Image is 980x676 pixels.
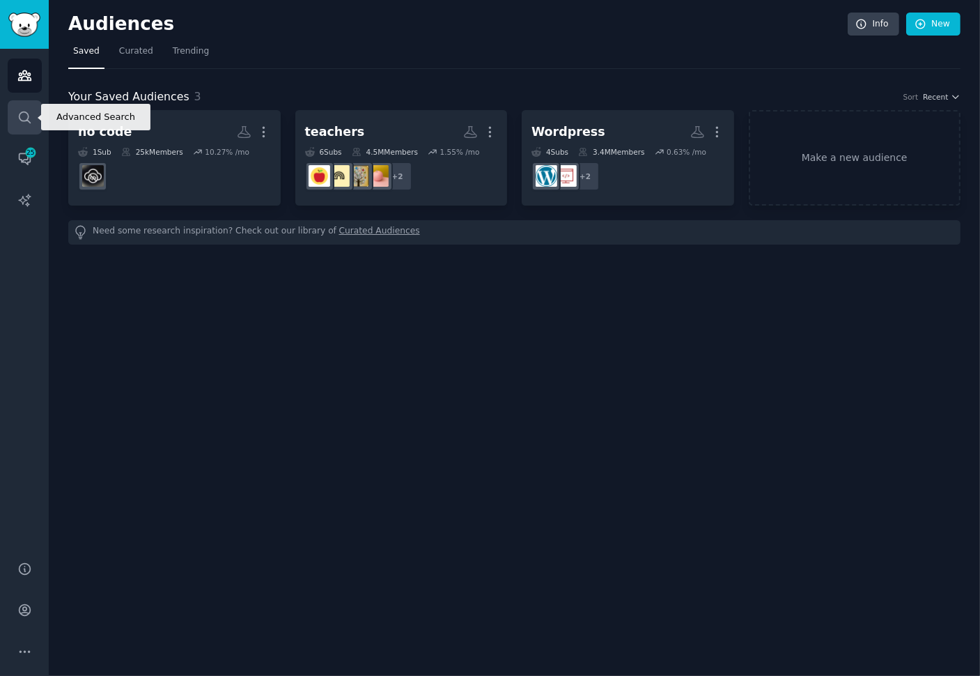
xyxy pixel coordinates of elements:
[305,123,365,141] div: teachers
[121,147,183,157] div: 25k Members
[352,147,418,157] div: 4.5M Members
[78,147,111,157] div: 1 Sub
[194,90,201,103] span: 3
[78,123,132,141] div: no code
[68,40,104,69] a: Saved
[667,147,706,157] div: 0.63 % /mo
[923,92,960,102] button: Recent
[68,220,960,245] div: Need some research inspiration? Check out our library of
[305,147,342,157] div: 6 Sub s
[531,123,605,141] div: Wordpress
[295,110,508,206] a: teachers6Subs4.5MMembers1.55% /mo+2CanadianTeachersteachingAustralianTeachersTeachers
[24,148,37,158] span: 25
[168,40,214,69] a: Trending
[848,13,899,36] a: Info
[68,13,848,36] h2: Audiences
[173,45,209,58] span: Trending
[749,110,961,206] a: Make a new audience
[906,13,960,36] a: New
[570,162,600,191] div: + 2
[367,165,389,187] img: CanadianTeachers
[68,89,189,106] span: Your Saved Audiences
[205,147,249,157] div: 10.27 % /mo
[114,40,158,69] a: Curated
[522,110,734,206] a: Wordpress4Subs3.4MMembers0.63% /mo+2webdevWordpress
[8,13,40,37] img: GummySearch logo
[555,165,577,187] img: webdev
[82,165,104,187] img: NoCodeSaaS
[68,110,281,206] a: no code1Sub25kMembers10.27% /moNoCodeSaaS
[119,45,153,58] span: Curated
[536,165,557,187] img: Wordpress
[348,165,369,187] img: teaching
[383,162,412,191] div: + 2
[309,165,330,187] img: Teachers
[73,45,100,58] span: Saved
[923,92,948,102] span: Recent
[339,225,420,240] a: Curated Audiences
[328,165,350,187] img: AustralianTeachers
[440,147,480,157] div: 1.55 % /mo
[8,141,42,176] a: 25
[903,92,919,102] div: Sort
[578,147,644,157] div: 3.4M Members
[531,147,568,157] div: 4 Sub s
